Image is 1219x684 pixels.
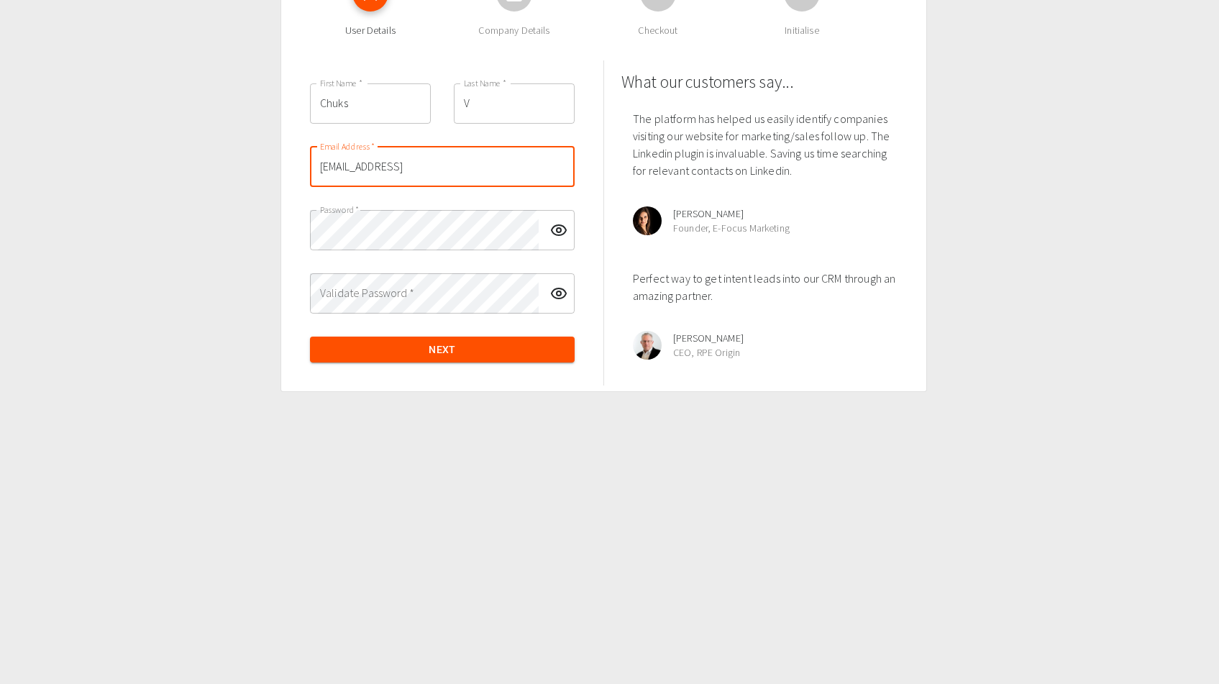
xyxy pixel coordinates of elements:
[633,270,898,304] p: Perfect way to get intent leads into our CRM through an amazing partner.
[633,110,898,179] p: The platform has helped us easily identify companies visiting our website for marketing/sales fol...
[464,77,506,89] label: Last Name
[310,337,575,363] button: Next
[592,23,724,37] span: Checkout
[633,206,662,235] img: kate.jpg
[544,279,573,308] button: toggle password visibility
[621,72,909,93] h2: What our customers say...
[320,140,375,152] label: Email Address
[304,23,437,37] span: User Details
[544,216,573,245] button: toggle password visibility
[448,23,580,37] span: Company Details
[673,221,898,235] span: Founder, E-Focus Marketing
[320,204,359,216] label: Password
[673,345,898,360] span: CEO, RPE Origin
[673,206,898,221] span: [PERSON_NAME]
[736,23,868,37] span: Initialise
[320,77,362,89] label: First Name
[673,331,898,345] span: [PERSON_NAME]
[633,331,662,360] img: ryan.jpeg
